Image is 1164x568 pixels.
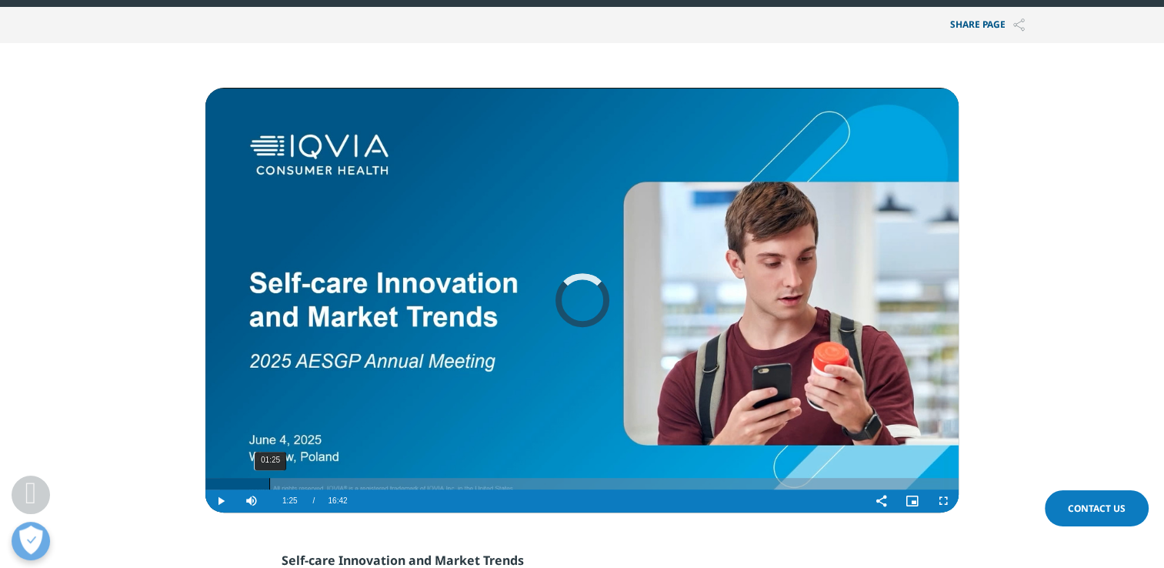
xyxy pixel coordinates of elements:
[205,478,959,489] div: Progress Bar
[1045,490,1149,526] a: Contact Us
[866,489,897,513] button: Share
[939,7,1036,43] button: Share PAGEShare PAGE
[897,489,928,513] button: Picture-in-Picture
[939,7,1036,43] p: Share PAGE
[928,489,959,513] button: Fullscreen
[282,489,297,513] span: 1:25
[328,489,347,513] span: 16:42
[12,522,50,560] button: Open Preferences
[236,489,267,513] button: Mute
[312,496,315,505] span: /
[205,489,236,513] button: Play
[1013,18,1025,32] img: Share PAGE
[205,88,959,513] video-js: Video Player
[1068,502,1126,515] span: Contact Us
